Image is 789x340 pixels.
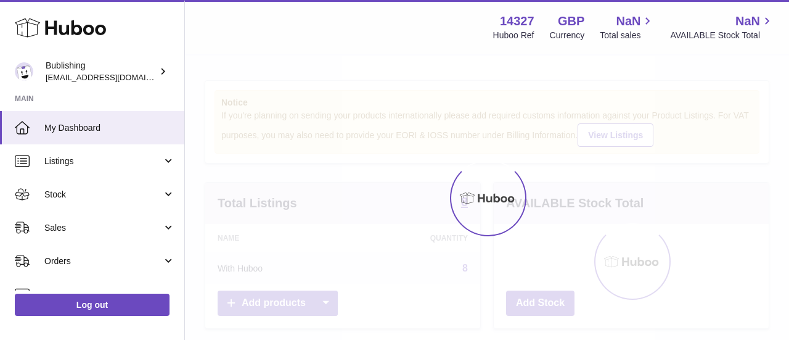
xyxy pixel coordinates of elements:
span: Sales [44,222,162,234]
a: Log out [15,294,170,316]
span: Orders [44,255,162,267]
span: Stock [44,189,162,201]
span: Usage [44,289,175,301]
span: Listings [44,155,162,167]
span: My Dashboard [44,122,175,134]
span: AVAILABLE Stock Total [670,30,774,41]
span: NaN [616,13,640,30]
a: NaN AVAILABLE Stock Total [670,13,774,41]
span: NaN [735,13,760,30]
div: Bublishing [46,60,157,83]
strong: GBP [558,13,584,30]
span: Total sales [600,30,655,41]
img: internalAdmin-14327@internal.huboo.com [15,62,33,81]
div: Huboo Ref [493,30,534,41]
strong: 14327 [500,13,534,30]
a: NaN Total sales [600,13,655,41]
span: [EMAIL_ADDRESS][DOMAIN_NAME] [46,72,181,82]
div: Currency [550,30,585,41]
